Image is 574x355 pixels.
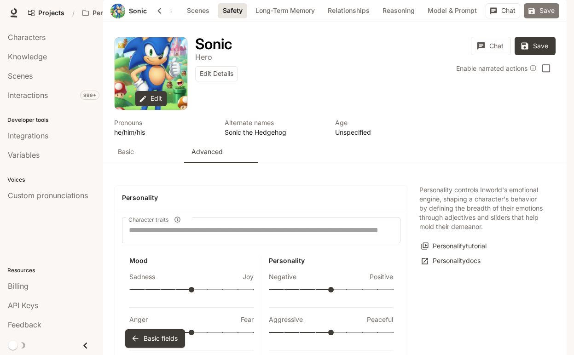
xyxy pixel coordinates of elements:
[110,4,125,18] button: Open character avatar dialog
[129,315,148,324] p: Anger
[370,272,393,281] p: Positive
[115,37,187,110] div: Avatar image
[135,91,167,106] button: Edit
[118,147,134,156] p: Basic
[269,272,296,281] p: Negative
[225,127,324,137] p: Sonic the Hedgehog
[419,185,545,231] p: Personality controls Inworld's emotional engine, shaping a character's behavior by defining the b...
[195,35,232,53] h1: Sonic
[195,66,238,81] button: Edit Details
[78,4,158,22] button: Open workspace menu
[129,272,155,281] p: Sadness
[335,118,435,127] p: Age
[423,3,481,18] button: Model & Prompt
[419,239,489,254] button: Personalitytutorial
[323,3,374,18] button: Relationships
[378,3,419,18] button: Reasoning
[515,37,556,55] button: Save
[419,253,483,269] a: Personalitydocs
[125,329,185,348] button: Basic fields
[115,37,187,110] button: Open character avatar dialog
[524,3,559,18] button: Save
[171,213,184,226] button: Character traits
[191,147,223,156] p: Advanced
[456,63,537,73] div: Enable narrated actions
[269,315,303,324] p: Aggressive
[93,9,144,17] p: Pen Pals [Production]
[486,3,520,18] button: Chat
[251,3,319,18] button: Long-Term Memory
[182,3,214,18] button: Scenes
[243,272,254,281] p: Joy
[114,127,214,137] p: he/him/his
[38,9,64,17] span: Projects
[128,216,168,223] span: Character traits
[114,118,214,127] p: Pronouns
[195,52,212,63] button: Open character details dialog
[195,52,212,62] p: Hero
[225,118,324,137] button: Open character details dialog
[24,4,69,22] a: Go to projects
[195,37,232,52] button: Open character details dialog
[129,8,147,14] a: Sonic
[122,193,400,202] h4: Personality
[335,127,435,137] p: Unspecified
[367,315,393,324] p: Peaceful
[269,256,394,265] h6: Personality
[218,3,247,18] button: Safety
[114,118,214,137] button: Open character details dialog
[241,315,254,324] p: Fear
[69,8,78,18] div: /
[110,4,125,18] div: Avatar image
[471,37,511,55] button: Chat
[129,256,254,265] h6: Mood
[335,118,435,137] button: Open character details dialog
[225,118,324,127] p: Alternate names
